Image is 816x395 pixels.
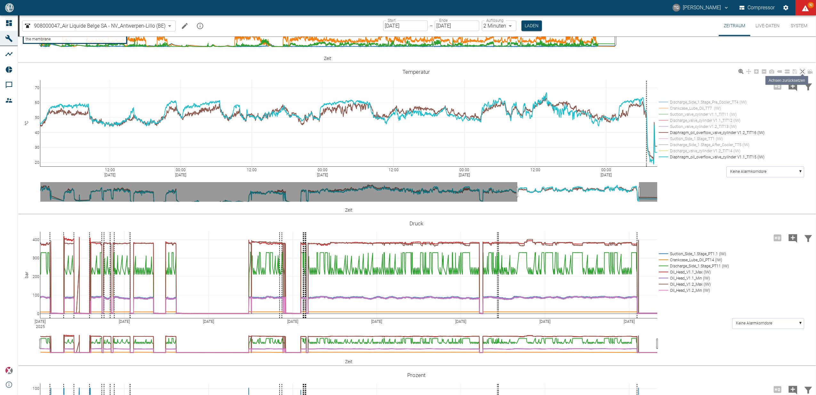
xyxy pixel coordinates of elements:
[482,21,516,31] div: 2 Minuten
[672,2,730,13] button: thomas.gregoir@neuman-esser.com
[785,230,801,246] button: Kommentar hinzufügen
[388,18,396,23] label: Start
[750,15,785,36] button: Live-Daten
[430,22,433,29] p: –
[5,367,13,374] img: Xplore Logo
[383,21,428,31] input: DD.MM.YYYY
[738,2,776,13] button: Compressor
[770,386,785,392] span: Hohe Auflösung nur für Zeiträume von <3 Tagen verfügbar
[486,18,504,23] label: Auflösung
[194,20,206,32] button: mission info
[780,2,792,13] button: Einstellungen
[770,234,785,240] span: Hohe Auflösung nur für Zeiträume von <3 Tagen verfügbar
[801,78,816,95] button: Daten filtern
[731,170,767,174] text: Keine Alarmkorridore
[770,83,785,89] span: Hohe Auflösung nur für Zeiträume von <3 Tagen verfügbar
[24,22,166,30] a: 908000047_Air Liquide Belge SA - NV_Antwerpen-Lillo (BE)
[785,78,801,95] button: Kommentar hinzufügen
[736,321,772,326] text: Keine Alarmkorridore
[808,2,814,8] span: 92
[521,21,542,31] button: Laden
[673,4,680,12] div: TG
[34,22,166,29] span: 908000047_Air Liquide Belge SA - NV_Antwerpen-Lillo (BE)
[26,37,52,41] tspan: the membrane.
[801,230,816,246] button: Daten filtern
[439,18,448,23] label: Ende
[178,20,191,32] button: Machine bearbeiten
[4,3,14,12] img: logo
[435,21,479,31] input: DD.MM.YYYY
[785,15,813,36] button: System
[719,15,750,36] button: Zeitraum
